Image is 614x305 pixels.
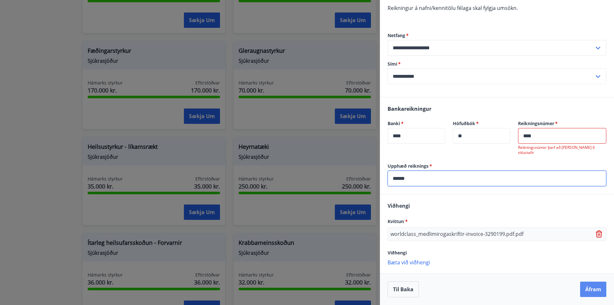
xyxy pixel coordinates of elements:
[388,218,408,224] span: Kvittun
[390,230,523,238] p: worldclass_medlimirogaskriftir-invoice-3290199.pdf.pdf
[388,32,606,39] label: Netfang
[388,105,431,112] span: Bankareikningur
[388,281,419,297] button: Til baka
[388,61,606,67] label: Sími
[518,120,606,127] label: Reikningsnúmer
[388,250,407,256] span: Viðhengi
[388,171,606,186] div: Upphæð reiknings
[388,202,410,209] span: Viðhengi
[388,163,606,169] label: Upphæð reiknings
[580,282,606,297] button: Áfram
[518,145,606,155] p: Reikningsnúmer þarf að [PERSON_NAME] 6 tölustafir
[388,4,518,12] span: Reikningur á nafni/kennitölu félaga skal fylgja umsókn.
[453,120,510,127] label: Höfuðbók
[388,259,606,265] p: Bæta við viðhengi
[388,120,445,127] label: Banki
